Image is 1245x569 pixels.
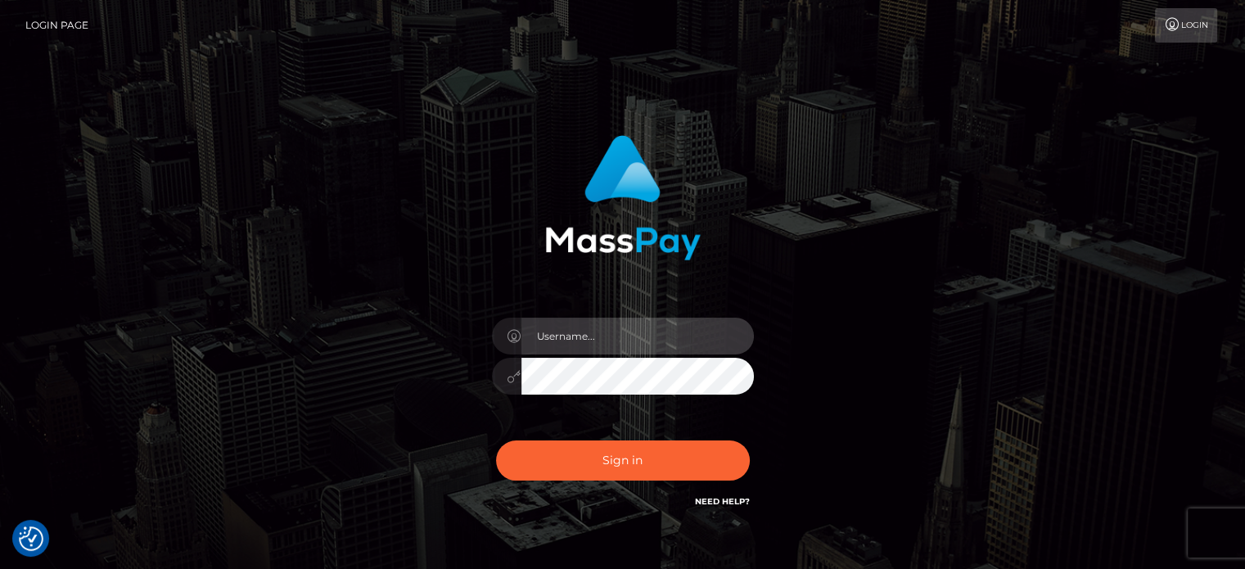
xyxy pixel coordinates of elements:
a: Login Page [25,8,88,43]
button: Consent Preferences [19,526,43,551]
img: Revisit consent button [19,526,43,551]
a: Login [1155,8,1217,43]
button: Sign in [496,440,750,481]
input: Username... [521,318,754,354]
a: Need Help? [695,496,750,507]
img: MassPay Login [545,135,701,260]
